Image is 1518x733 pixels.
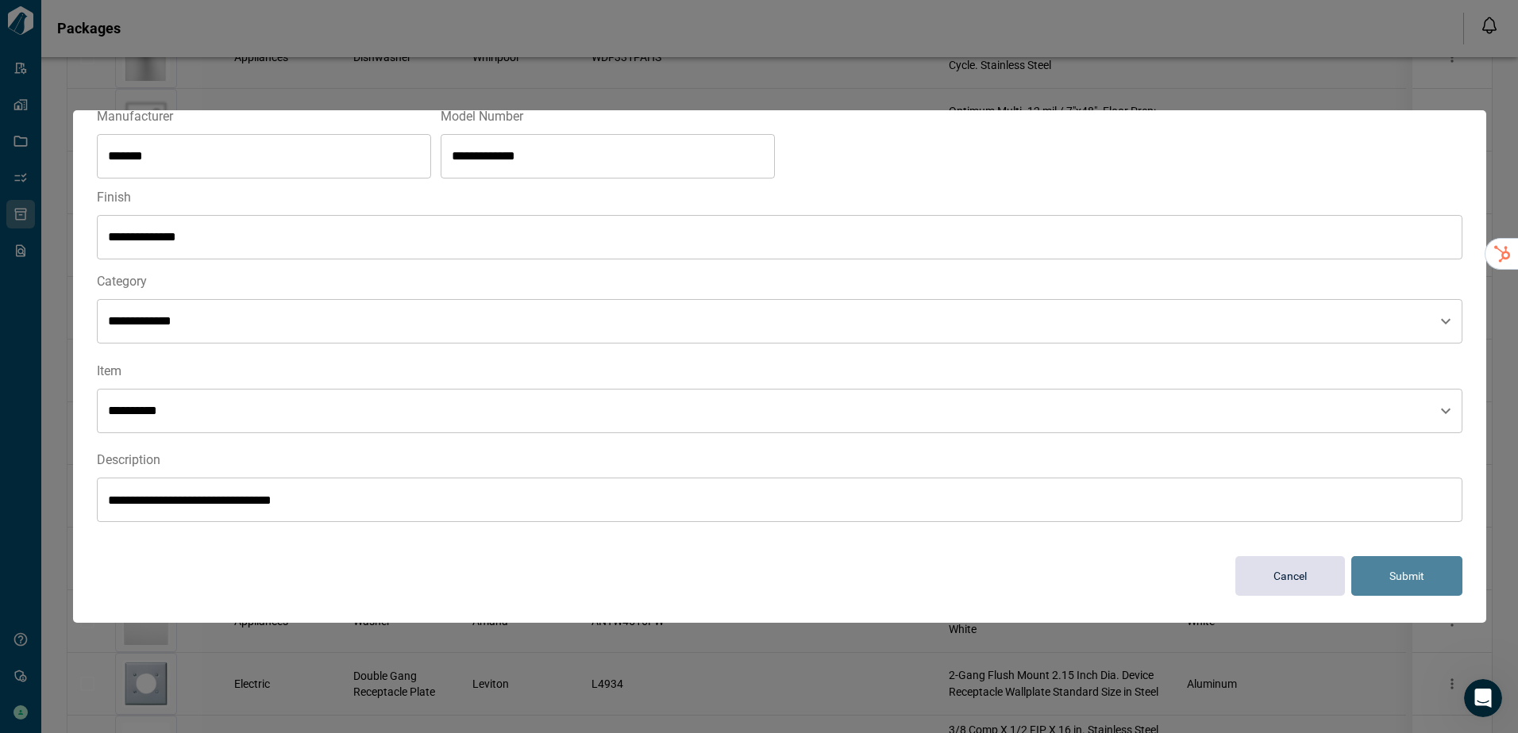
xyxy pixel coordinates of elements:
[1435,310,1457,332] button: Open
[97,451,1462,470] p: Description
[97,107,431,126] p: Manufacturer
[1435,400,1457,422] button: Open
[1464,679,1502,717] iframe: Intercom live chat
[1351,556,1462,596] button: Submit
[108,346,1451,362] p: This field is required.
[1235,556,1345,596] button: Cancel
[441,107,775,126] p: Model Number
[108,436,1451,451] p: This field is required.
[97,272,1462,291] p: Category
[97,362,1462,381] p: Item
[97,188,1462,207] p: Finish
[108,524,1451,540] p: This field is required.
